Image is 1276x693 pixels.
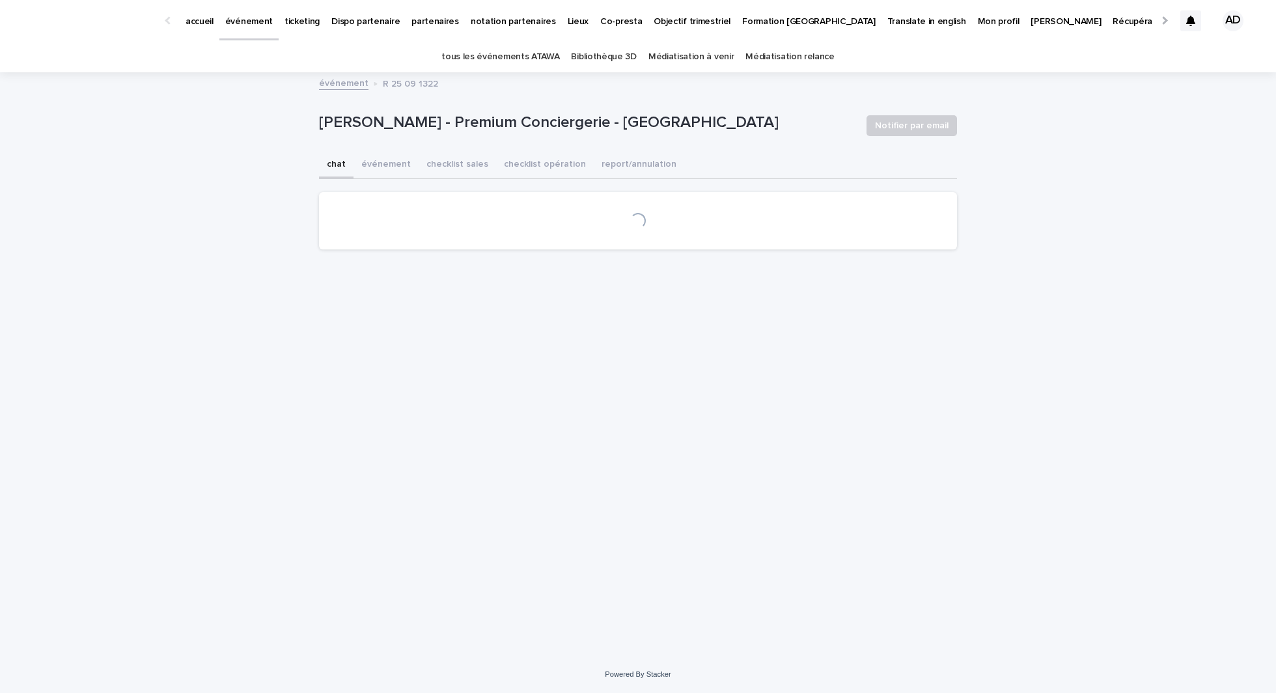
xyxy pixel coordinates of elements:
[496,152,594,179] button: checklist opération
[319,113,856,132] p: [PERSON_NAME] - Premium Conciergerie - [GEOGRAPHIC_DATA]
[745,42,835,72] a: Médiatisation relance
[867,115,957,136] button: Notifier par email
[441,42,559,72] a: tous les événements ATAWA
[605,670,671,678] a: Powered By Stacker
[875,119,949,132] span: Notifier par email
[571,42,636,72] a: Bibliothèque 3D
[1223,10,1243,31] div: AD
[354,152,419,179] button: événement
[319,75,368,90] a: événement
[594,152,684,179] button: report/annulation
[26,8,152,34] img: Ls34BcGeRexTGTNfXpUC
[383,76,438,90] p: R 25 09 1322
[648,42,734,72] a: Médiatisation à venir
[419,152,496,179] button: checklist sales
[319,152,354,179] button: chat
